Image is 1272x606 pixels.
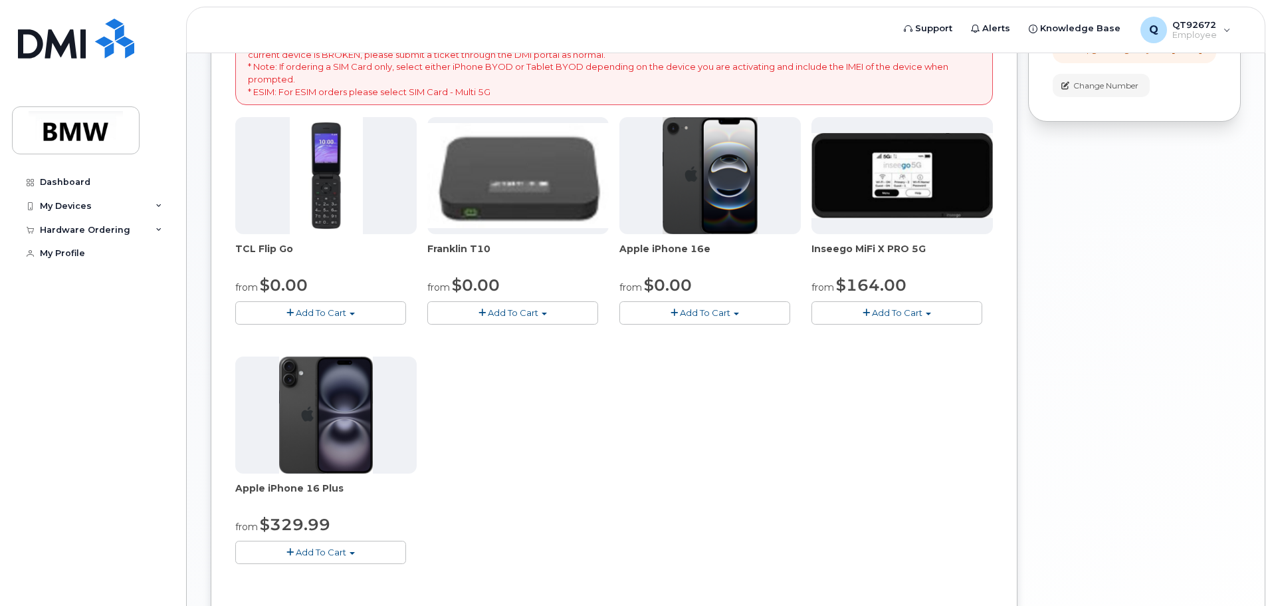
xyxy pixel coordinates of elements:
[915,22,952,35] span: Support
[452,275,500,295] span: $0.00
[982,22,1010,35] span: Alerts
[1053,74,1150,97] button: Change Number
[296,547,346,557] span: Add To Cart
[680,307,730,318] span: Add To Cart
[811,301,982,325] button: Add To Cart
[811,242,993,269] div: Inseego MiFi X PRO 5G
[427,301,598,325] button: Add To Cart
[235,541,406,564] button: Add To Cart
[260,275,308,295] span: $0.00
[1040,22,1120,35] span: Knowledge Base
[296,307,346,318] span: Add To Cart
[235,242,417,269] div: TCL Flip Go
[1131,17,1240,43] div: QT92672
[1214,548,1262,596] iframe: Messenger Launcher
[235,521,258,533] small: from
[663,117,758,234] img: iphone16e.png
[290,117,363,234] img: TCL_FLIP_MODE.jpg
[619,281,642,293] small: from
[427,123,609,228] img: t10.jpg
[427,281,450,293] small: from
[1073,80,1138,92] span: Change Number
[619,301,790,325] button: Add To Cart
[619,242,801,269] div: Apple iPhone 16e
[811,133,993,218] img: cut_small_inseego_5G.jpg
[427,242,609,269] div: Franklin T10
[235,482,417,508] div: Apple iPhone 16 Plus
[1172,19,1217,30] span: QT92672
[488,307,538,318] span: Add To Cart
[962,15,1019,42] a: Alerts
[235,301,406,325] button: Add To Cart
[1149,22,1158,38] span: Q
[235,281,258,293] small: from
[248,24,980,98] p: * Note: BMW IT is in the process of upgrading all off-contract BMW phones with the all-new iPhone...
[811,281,834,293] small: from
[872,307,922,318] span: Add To Cart
[644,275,692,295] span: $0.00
[895,15,962,42] a: Support
[1019,15,1130,42] a: Knowledge Base
[836,275,906,295] span: $164.00
[260,515,330,534] span: $329.99
[1172,30,1217,41] span: Employee
[279,357,373,474] img: iphone_16_plus.png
